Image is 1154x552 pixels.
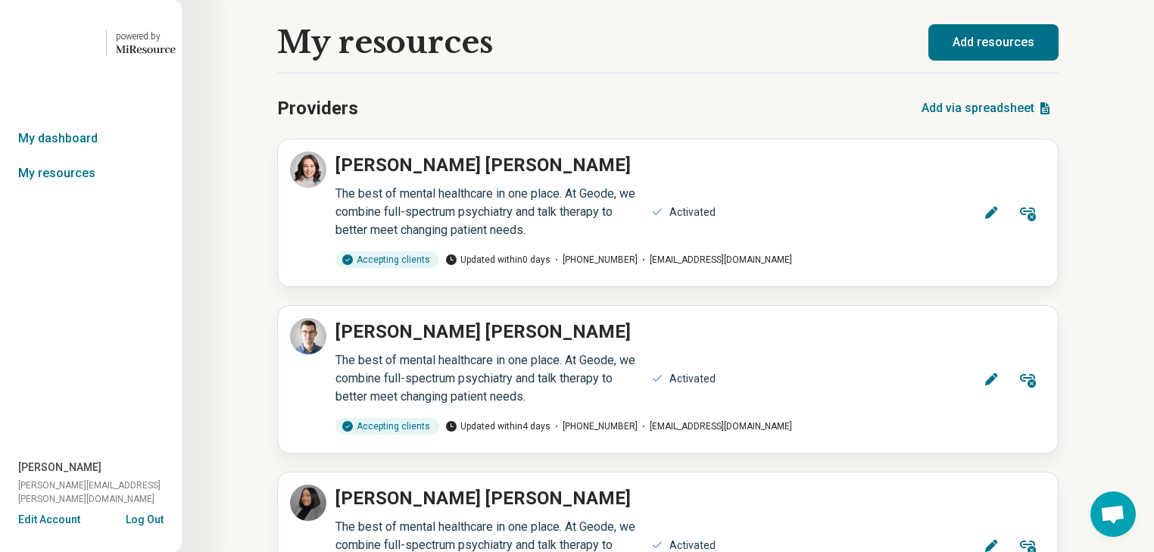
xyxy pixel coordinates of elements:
span: [PHONE_NUMBER] [550,419,638,433]
div: Accepting clients [335,418,439,435]
div: Open chat [1090,491,1136,537]
a: Geode Healthpowered by [6,24,176,61]
div: Accepting clients [335,251,439,268]
button: Add via spreadsheet [915,90,1059,126]
span: [PHONE_NUMBER] [550,253,638,267]
h1: My resources [277,25,493,60]
span: Updated within 0 days [445,253,550,267]
span: [EMAIL_ADDRESS][DOMAIN_NAME] [638,419,792,433]
div: The best of mental healthcare in one place. At Geode, we combine full-spectrum psychiatry and tal... [335,351,642,406]
div: Activated [669,371,716,387]
p: [PERSON_NAME] [PERSON_NAME] [335,151,631,179]
span: Updated within 4 days [445,419,550,433]
h2: Providers [277,95,358,122]
div: The best of mental healthcare in one place. At Geode, we combine full-spectrum psychiatry and tal... [335,185,642,239]
div: Activated [669,204,716,220]
img: Geode Health [6,24,97,61]
span: [EMAIL_ADDRESS][DOMAIN_NAME] [638,253,792,267]
p: [PERSON_NAME] [PERSON_NAME] [335,318,631,345]
span: [PERSON_NAME][EMAIL_ADDRESS][PERSON_NAME][DOMAIN_NAME] [18,479,182,506]
span: [PERSON_NAME] [18,460,101,476]
button: Add resources [928,24,1059,61]
p: [PERSON_NAME] [PERSON_NAME] [335,485,631,512]
button: Edit Account [18,512,80,528]
button: Log Out [126,512,164,524]
div: powered by [116,30,176,43]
